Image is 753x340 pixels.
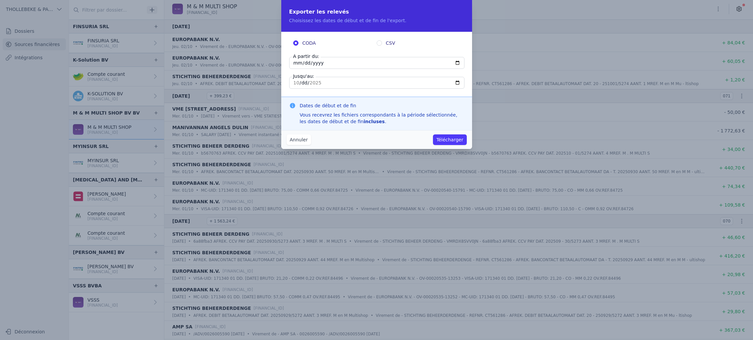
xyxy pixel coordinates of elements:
[292,73,316,79] label: Jusqu'au:
[293,40,377,46] label: CODA
[289,17,464,24] p: Choisissez les dates de début et de fin de l'export.
[289,8,464,16] h2: Exporter les relevés
[302,40,316,46] span: CODA
[363,119,385,124] strong: incluses
[386,40,395,46] span: CSV
[433,134,466,145] button: Télécharger
[377,40,460,46] label: CSV
[300,112,464,125] div: Vous recevrez les fichiers correspondants à la période sélectionnée, les dates de début et de fin .
[377,40,382,46] input: CSV
[287,134,311,145] button: Annuler
[292,53,321,60] label: A partir du:
[300,102,464,109] h3: Dates de début et de fin
[293,40,298,46] input: CODA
